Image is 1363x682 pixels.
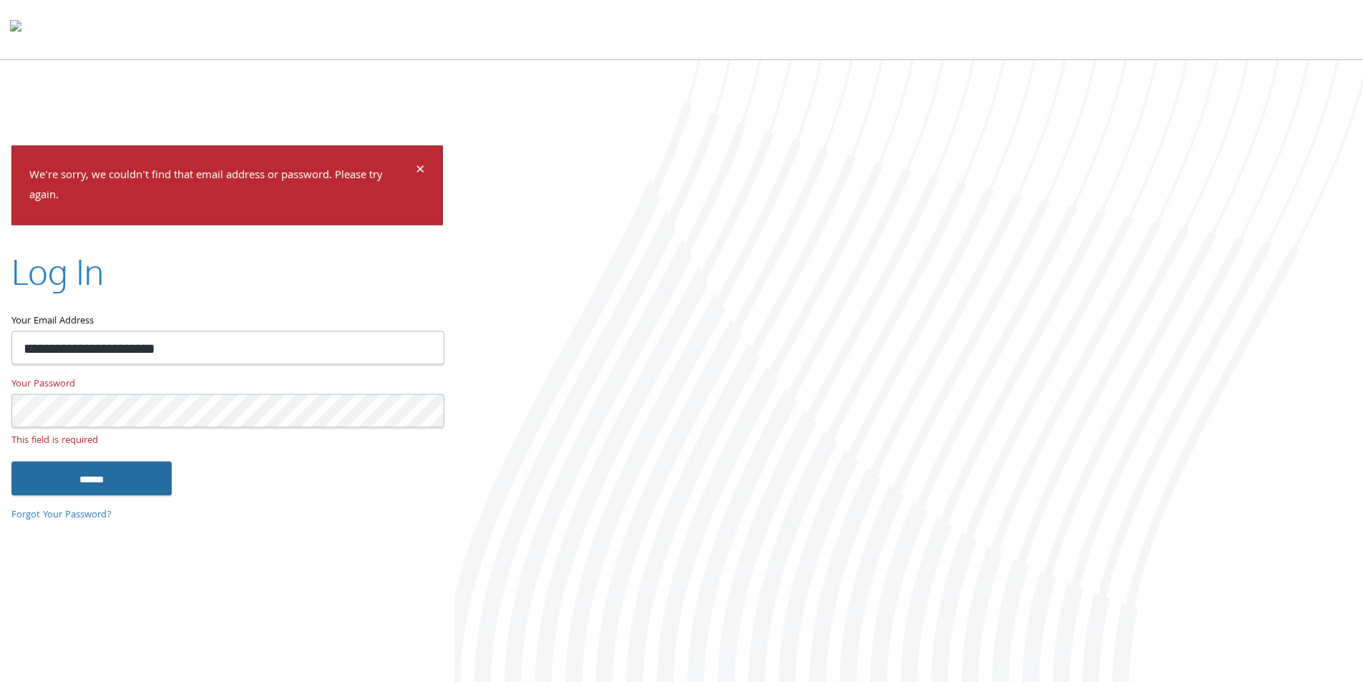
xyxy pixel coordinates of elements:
[416,157,425,185] span: ×
[11,248,104,296] h2: Log In
[11,376,443,394] label: Your Password
[11,507,112,523] a: Forgot Your Password?
[11,434,443,449] small: This field is required
[29,166,414,208] p: We're sorry, we couldn't find that email address or password. Please try again.
[10,15,21,44] img: todyl-logo-dark.svg
[416,163,425,180] button: Dismiss alert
